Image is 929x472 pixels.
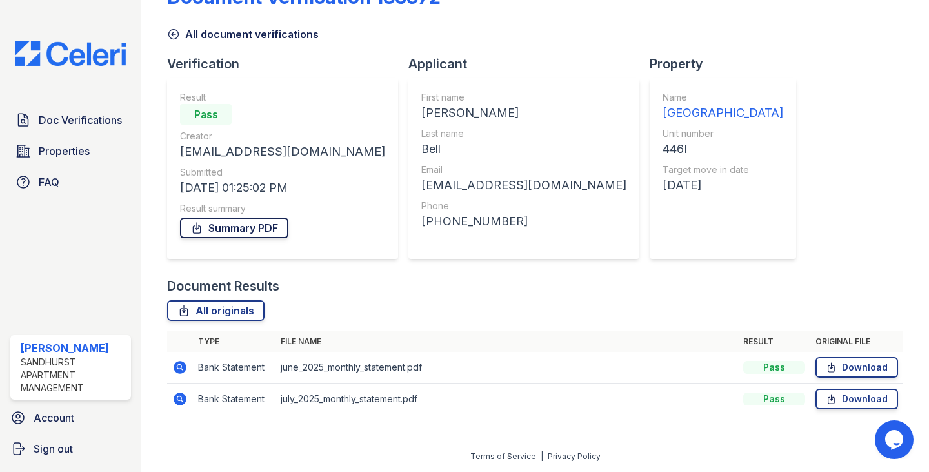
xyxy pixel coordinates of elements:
[275,384,738,415] td: july_2025_monthly_statement.pdf
[180,143,385,161] div: [EMAIL_ADDRESS][DOMAIN_NAME]
[738,331,810,352] th: Result
[34,441,73,457] span: Sign out
[167,277,279,295] div: Document Results
[180,91,385,104] div: Result
[180,179,385,197] div: [DATE] 01:25:02 PM
[663,163,783,176] div: Target move in date
[875,420,916,459] iframe: chat widget
[5,436,136,462] a: Sign out
[815,357,898,378] a: Download
[180,130,385,143] div: Creator
[663,140,783,158] div: 446I
[663,91,783,104] div: Name
[548,451,601,461] a: Privacy Policy
[180,166,385,179] div: Submitted
[39,174,59,190] span: FAQ
[167,55,408,73] div: Verification
[650,55,806,73] div: Property
[21,340,126,356] div: [PERSON_NAME]
[663,176,783,194] div: [DATE]
[167,26,319,42] a: All document verifications
[421,212,626,231] div: [PHONE_NUMBER]
[10,138,131,164] a: Properties
[21,356,126,395] div: Sandhurst Apartment Management
[180,104,232,125] div: Pass
[663,91,783,122] a: Name [GEOGRAPHIC_DATA]
[193,331,275,352] th: Type
[180,218,288,238] a: Summary PDF
[743,361,805,374] div: Pass
[663,104,783,122] div: [GEOGRAPHIC_DATA]
[743,393,805,405] div: Pass
[39,143,90,159] span: Properties
[421,127,626,140] div: Last name
[470,451,536,461] a: Terms of Service
[663,127,783,140] div: Unit number
[34,410,74,426] span: Account
[408,55,650,73] div: Applicant
[193,384,275,415] td: Bank Statement
[275,352,738,384] td: june_2025_monthly_statement.pdf
[815,389,898,409] a: Download
[421,200,626,212] div: Phone
[810,331,903,352] th: Original file
[421,140,626,158] div: Bell
[541,451,543,461] div: |
[167,300,265,321] a: All originals
[10,107,131,133] a: Doc Verifications
[421,176,626,194] div: [EMAIL_ADDRESS][DOMAIN_NAME]
[10,169,131,195] a: FAQ
[421,91,626,104] div: First name
[5,41,136,66] img: CE_Logo_Blue-a8612792a0a2168367f1c8372b55b34899dd931a85d93a1a3d3e32e68fde9ad4.png
[421,104,626,122] div: [PERSON_NAME]
[39,112,122,128] span: Doc Verifications
[5,405,136,431] a: Account
[421,163,626,176] div: Email
[180,202,385,215] div: Result summary
[275,331,738,352] th: File name
[193,352,275,384] td: Bank Statement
